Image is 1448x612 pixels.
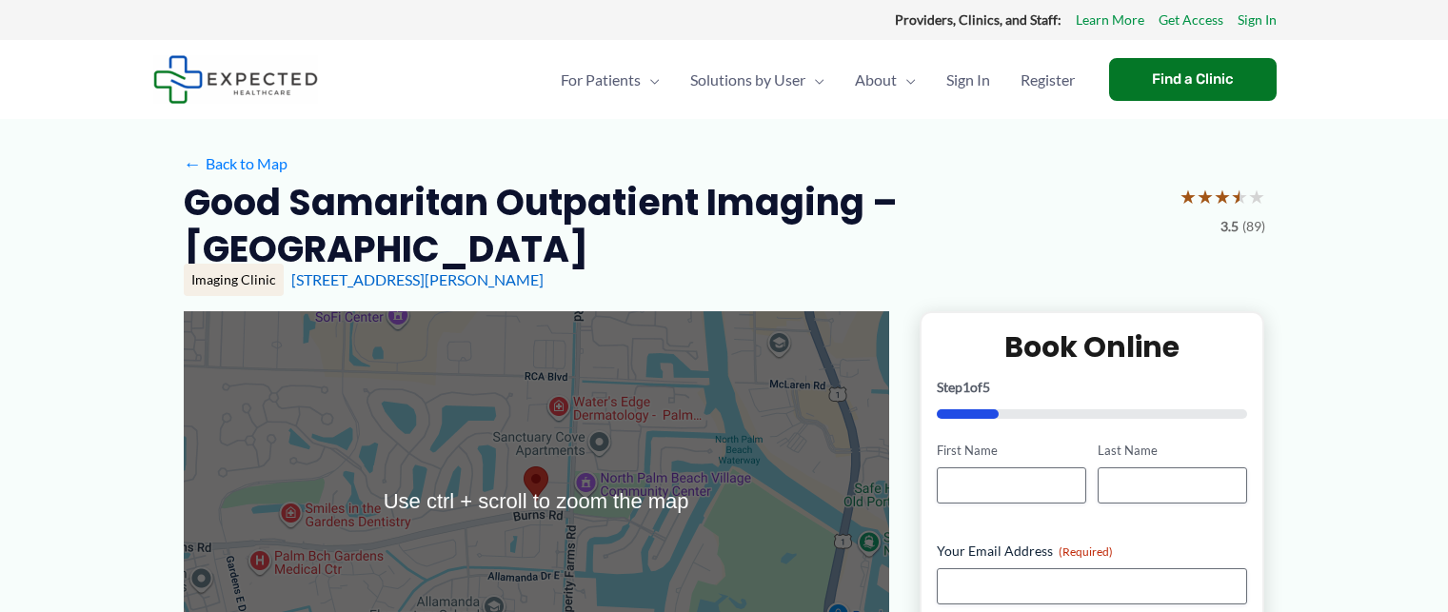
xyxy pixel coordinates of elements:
a: AboutMenu Toggle [840,47,931,113]
a: [STREET_ADDRESS][PERSON_NAME] [291,270,544,288]
a: For PatientsMenu Toggle [545,47,675,113]
a: Sign In [931,47,1005,113]
span: ★ [1197,179,1214,214]
span: For Patients [561,47,641,113]
span: (89) [1242,214,1265,239]
a: ←Back to Map [184,149,288,178]
span: ★ [1248,179,1265,214]
span: Register [1021,47,1075,113]
a: Solutions by UserMenu Toggle [675,47,840,113]
span: ← [184,154,202,172]
span: (Required) [1059,544,1113,559]
span: Menu Toggle [641,47,660,113]
nav: Primary Site Navigation [545,47,1090,113]
a: Get Access [1159,8,1223,32]
a: Register [1005,47,1090,113]
span: Sign In [946,47,990,113]
h2: Good Samaritan Outpatient Imaging – [GEOGRAPHIC_DATA] [184,179,1164,273]
span: ★ [1180,179,1197,214]
p: Step of [937,381,1248,394]
a: Find a Clinic [1109,58,1277,101]
label: First Name [937,442,1086,460]
label: Your Email Address [937,542,1248,561]
span: Menu Toggle [805,47,824,113]
div: Imaging Clinic [184,264,284,296]
span: ★ [1231,179,1248,214]
span: About [855,47,897,113]
span: 5 [982,379,990,395]
img: Expected Healthcare Logo - side, dark font, small [153,55,318,104]
span: Menu Toggle [897,47,916,113]
label: Last Name [1098,442,1247,460]
span: Solutions by User [690,47,805,113]
span: 3.5 [1220,214,1239,239]
span: 1 [962,379,970,395]
a: Learn More [1076,8,1144,32]
a: Sign In [1238,8,1277,32]
strong: Providers, Clinics, and Staff: [895,11,1061,28]
h2: Book Online [937,328,1248,365]
span: ★ [1214,179,1231,214]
